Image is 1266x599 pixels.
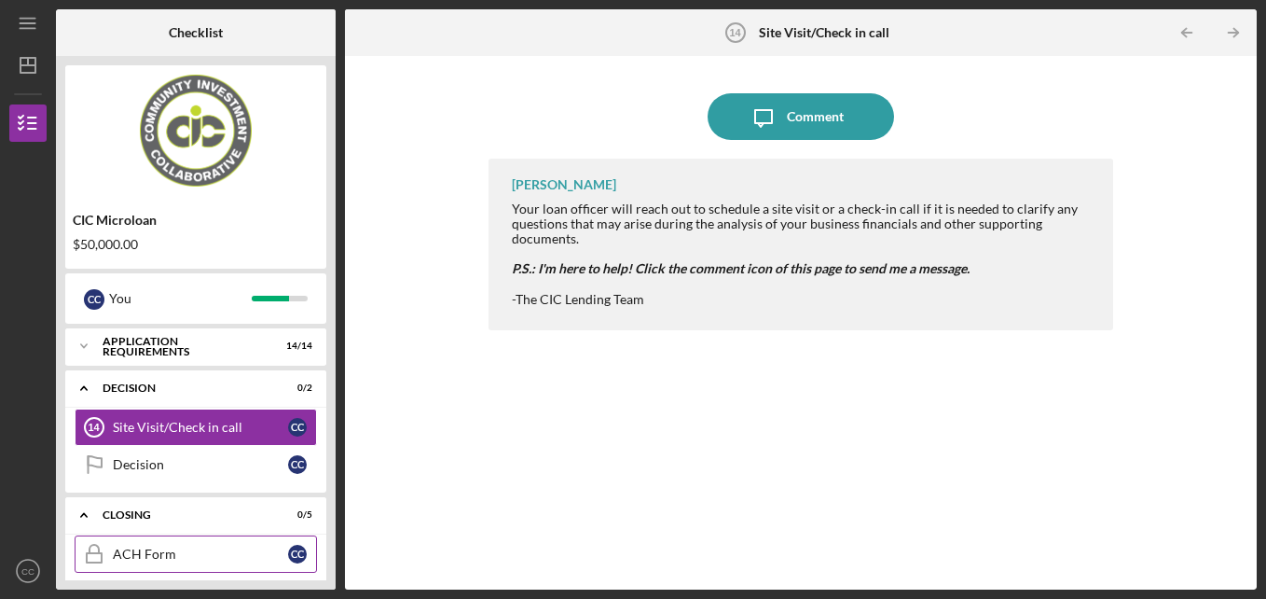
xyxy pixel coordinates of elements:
div: 0 / 2 [279,383,312,394]
b: Site Visit/Check in call [759,25,889,40]
tspan: 14 [88,422,100,433]
div: C C [288,418,307,437]
button: CC [9,552,47,590]
a: 14Site Visit/Check in callCC [75,409,317,446]
div: C C [84,289,104,310]
em: P.S.: I'm here to help! Click the comment icon of this page to send me a message. [512,260,970,276]
img: Product logo [65,75,326,187]
div: Decision [103,383,266,394]
div: APPLICATION REQUIREMENTS [103,336,266,357]
div: [PERSON_NAME] [512,177,616,192]
div: Decision [113,457,288,472]
div: Site Visit/Check in call [113,420,288,435]
div: $50,000.00 [73,237,319,252]
div: C C [288,545,307,564]
div: CIC Microloan [73,213,319,228]
a: ACH FormCC [75,536,317,573]
div: Comment [787,93,844,140]
text: CC [21,566,34,577]
div: 14 / 14 [279,341,312,352]
tspan: 14 [729,27,741,38]
div: C C [288,455,307,474]
div: ACH Form [113,547,288,562]
div: You [109,283,252,314]
div: Your loan officer will reach out to schedule a site visit or a check-in call if it is needed to c... [512,202,1095,246]
button: Comment [708,93,894,140]
a: DecisionCC [75,446,317,483]
div: -The CIC Lending Team [512,292,1095,307]
div: 0 / 5 [279,509,312,521]
b: Checklist [169,25,223,40]
div: CLOSING [103,509,266,521]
